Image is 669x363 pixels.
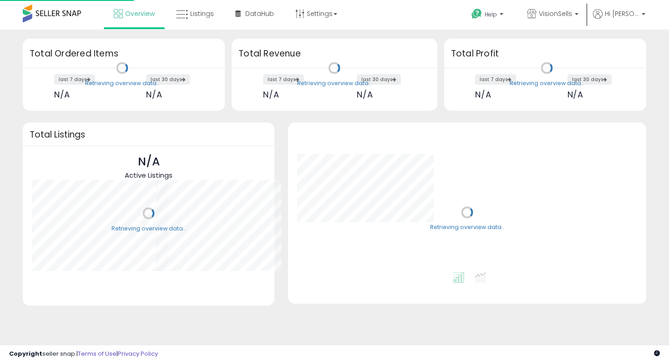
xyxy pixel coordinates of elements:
i: Get Help [471,8,482,20]
span: Help [485,10,497,18]
div: Retrieving overview data.. [111,225,186,233]
span: Listings [190,9,214,18]
span: Hi [PERSON_NAME] [605,9,639,18]
a: Privacy Policy [118,349,158,358]
a: Terms of Use [78,349,117,358]
div: Retrieving overview data.. [297,79,371,87]
span: VisionSells [539,9,572,18]
span: DataHub [245,9,274,18]
div: seller snap | | [9,350,158,358]
a: Hi [PERSON_NAME] [593,9,645,30]
strong: Copyright [9,349,42,358]
div: Retrieving overview data.. [85,79,159,87]
div: Retrieving overview data.. [510,79,584,87]
a: Help [464,1,512,30]
div: Retrieving overview data.. [430,224,504,232]
span: Overview [125,9,155,18]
